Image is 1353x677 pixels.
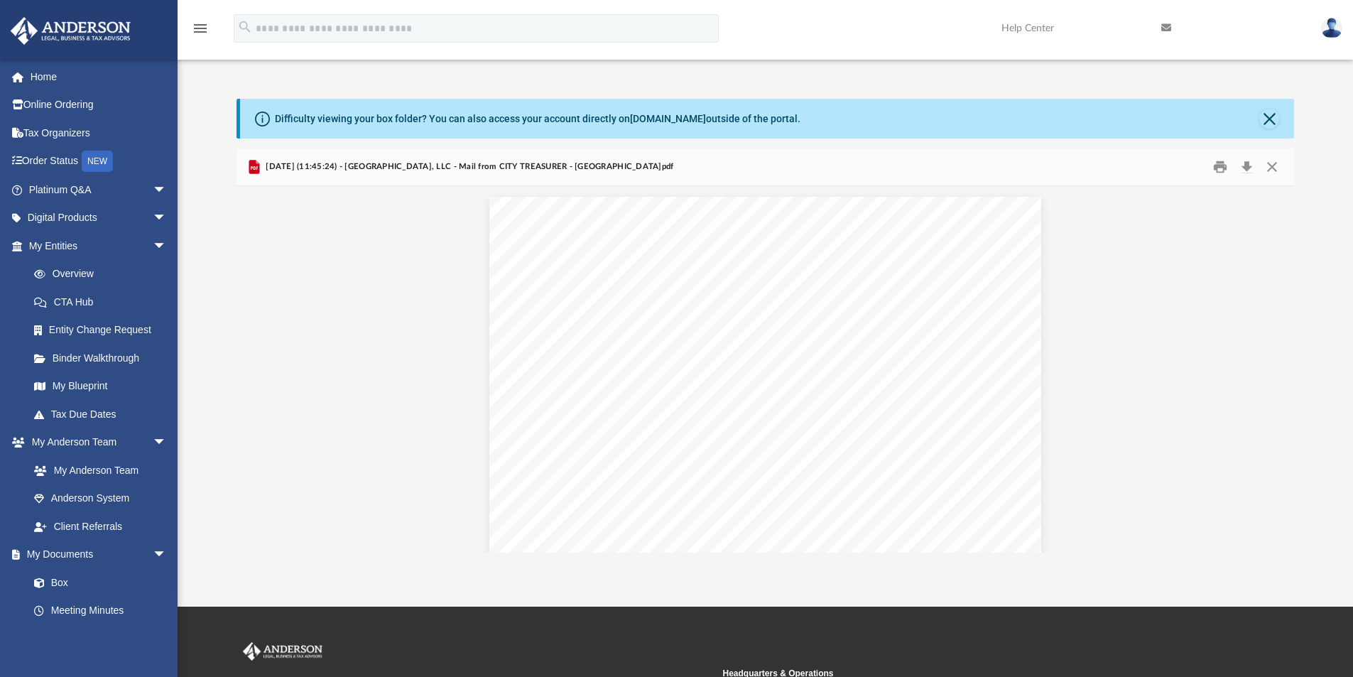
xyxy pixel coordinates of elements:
span: arrow_drop_down [153,428,181,457]
button: Print [1206,156,1234,178]
a: My Blueprint [20,372,181,401]
a: CTA Hub [20,288,188,316]
img: Anderson Advisors Platinum Portal [6,17,135,45]
a: Tax Organizers [10,119,188,147]
i: menu [192,20,209,37]
a: My Documentsarrow_drop_down [10,541,181,569]
span: [DATE] (11:45:24) - [GEOGRAPHIC_DATA], LLC - Mail from CITY TREASURER - [GEOGRAPHIC_DATA]pdf [263,161,674,173]
a: My Entitiesarrow_drop_down [10,232,188,260]
div: Preview [237,148,1295,553]
a: My Anderson Team [20,456,174,484]
a: Meeting Minutes [20,597,181,625]
a: Binder Walkthrough [20,344,188,372]
a: Platinum Q&Aarrow_drop_down [10,175,188,204]
i: search [237,19,253,35]
span: arrow_drop_down [153,541,181,570]
a: [DOMAIN_NAME] [630,113,706,124]
div: Difficulty viewing your box folder? You can also access your account directly on outside of the p... [275,112,800,126]
a: Overview [20,260,188,288]
img: Anderson Advisors Platinum Portal [240,642,325,661]
a: My Anderson Teamarrow_drop_down [10,428,181,457]
div: NEW [82,151,113,172]
button: Close [1259,156,1285,178]
span: arrow_drop_down [153,232,181,261]
img: User Pic [1321,18,1342,38]
a: Entity Change Request [20,316,188,345]
span: arrow_drop_down [153,204,181,233]
a: Anderson System [20,484,181,513]
a: Online Ordering [10,91,188,119]
a: Home [10,63,188,91]
button: Close [1259,109,1279,129]
div: Document Viewer [237,186,1295,553]
span: arrow_drop_down [153,175,181,205]
a: Forms Library [20,624,174,653]
a: Box [20,568,174,597]
button: Download [1234,156,1259,178]
a: Order StatusNEW [10,147,188,176]
a: Tax Due Dates [20,400,188,428]
a: Client Referrals [20,512,181,541]
a: menu [192,27,209,37]
div: File preview [237,186,1295,553]
a: Digital Productsarrow_drop_down [10,204,188,232]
